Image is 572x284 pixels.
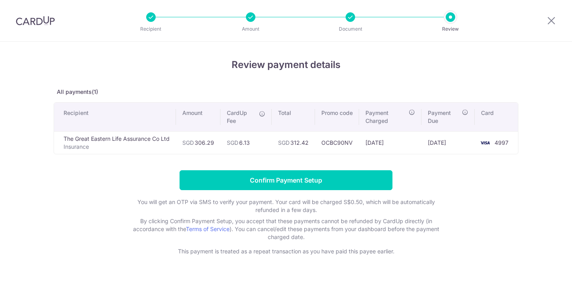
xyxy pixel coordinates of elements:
td: OCBC90NV [315,131,359,154]
p: Amount [221,25,280,33]
span: SGD [182,139,194,146]
span: Payment Charged [365,109,406,125]
img: <span class="translation_missing" title="translation missing: en.account_steps.new_confirm_form.b... [477,138,493,148]
th: Total [272,103,315,131]
p: Insurance [64,143,170,151]
span: CardUp Fee [227,109,255,125]
iframe: Opens a widget where you can find more information [521,260,564,280]
span: Payment Due [428,109,460,125]
th: Amount [176,103,220,131]
td: The Great Eastern Life Assurance Co Ltd [54,131,176,154]
span: SGD [227,139,238,146]
th: Card [475,103,518,131]
p: All payments(1) [54,88,518,96]
h4: Review payment details [54,58,518,72]
img: CardUp [16,16,55,25]
th: Promo code [315,103,359,131]
td: [DATE] [421,131,475,154]
td: 306.29 [176,131,220,154]
p: You will get an OTP via SMS to verify your payment. Your card will be charged S$0.50, which will ... [127,198,445,214]
input: Confirm Payment Setup [180,170,392,190]
td: [DATE] [359,131,421,154]
p: Recipient [122,25,180,33]
span: 4997 [495,139,508,146]
p: By clicking Confirm Payment Setup, you accept that these payments cannot be refunded by CardUp di... [127,217,445,241]
a: Terms of Service [186,226,230,232]
th: Recipient [54,103,176,131]
p: Review [421,25,480,33]
p: This payment is treated as a repeat transaction as you have paid this payee earlier. [127,247,445,255]
span: SGD [278,139,290,146]
td: 312.42 [272,131,315,154]
td: 6.13 [220,131,272,154]
p: Document [321,25,380,33]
